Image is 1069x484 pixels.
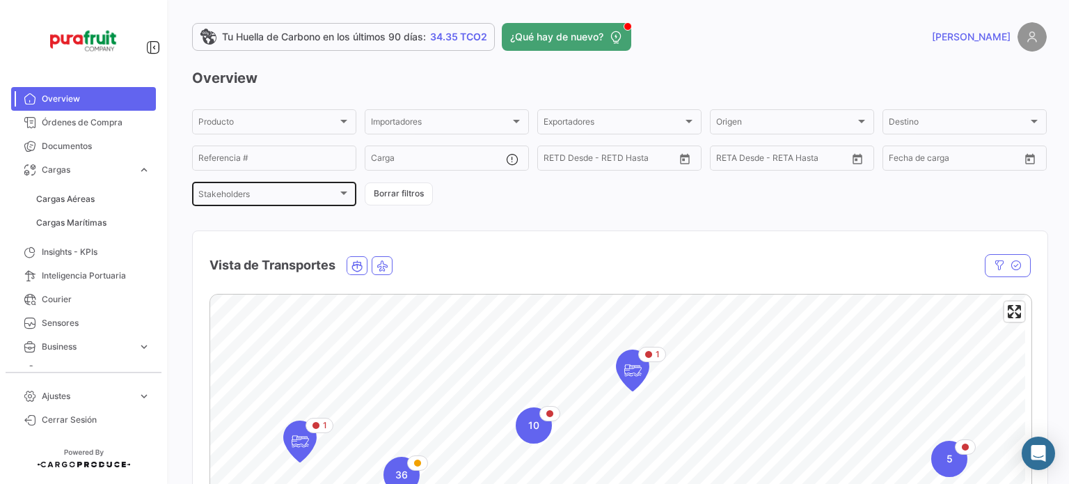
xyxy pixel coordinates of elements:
input: Desde [544,155,569,165]
span: 1 [323,419,327,432]
span: expand_more [138,390,150,403]
div: Map marker [616,350,649,391]
span: Producto [198,119,338,129]
div: Map marker [283,421,317,462]
a: Inteligencia Portuaria [11,264,156,288]
span: Destino [889,119,1028,129]
span: Estadísticas [42,364,132,377]
button: Open calendar [674,148,695,169]
span: Exportadores [544,119,683,129]
input: Hasta [751,155,814,165]
a: Cargas Marítimas [31,212,156,233]
button: Air [372,257,392,274]
span: Sensores [42,317,150,329]
span: expand_more [138,364,150,377]
h4: Vista de Transportes [209,256,335,275]
input: Hasta [924,155,986,165]
button: Ocean [347,257,367,274]
div: Map marker [516,407,552,444]
span: Documentos [42,140,150,153]
a: Overview [11,87,156,111]
span: Cargas [42,164,132,176]
span: Cargas Marítimas [36,217,106,229]
button: Open calendar [847,148,868,169]
span: Ajustes [42,390,132,403]
span: Courier [42,293,150,306]
a: Órdenes de Compra [11,111,156,134]
span: Órdenes de Compra [42,116,150,129]
a: Sensores [11,311,156,335]
span: ¿Qué hay de nuevo? [510,30,603,44]
span: expand_more [138,164,150,176]
button: ¿Qué hay de nuevo? [502,23,631,51]
span: Importadores [371,119,510,129]
a: Documentos [11,134,156,158]
h3: Overview [192,68,1047,88]
input: Desde [716,155,741,165]
span: Stakeholders [198,192,338,201]
div: Abrir Intercom Messenger [1022,437,1055,470]
span: Tu Huella de Carbono en los últimos 90 días: [222,30,426,44]
span: 10 [528,419,539,432]
img: Logo+PuraFruit.png [49,17,118,65]
button: Enter fullscreen [1004,302,1024,322]
span: 36 [395,468,408,482]
button: Open calendar [1020,148,1040,169]
a: Insights - KPIs [11,240,156,264]
span: 34.35 TCO2 [430,30,487,44]
span: Cargas Aéreas [36,193,95,205]
img: placeholder-user.png [1017,22,1047,52]
a: Cargas Aéreas [31,189,156,210]
span: expand_more [138,341,150,353]
span: 5 [947,452,953,466]
span: [PERSON_NAME] [932,30,1011,44]
button: Borrar filtros [365,182,433,205]
a: Courier [11,288,156,311]
div: Map marker [931,441,967,477]
span: Origen [716,119,855,129]
span: Inteligencia Portuaria [42,270,150,282]
a: Tu Huella de Carbono en los últimos 90 días:34.35 TCO2 [192,23,495,51]
span: Cerrar Sesión [42,414,150,426]
span: Business [42,341,132,353]
span: Insights - KPIs [42,246,150,258]
input: Hasta [578,155,641,165]
span: Overview [42,93,150,105]
span: 1 [656,348,660,361]
input: Desde [889,155,914,165]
